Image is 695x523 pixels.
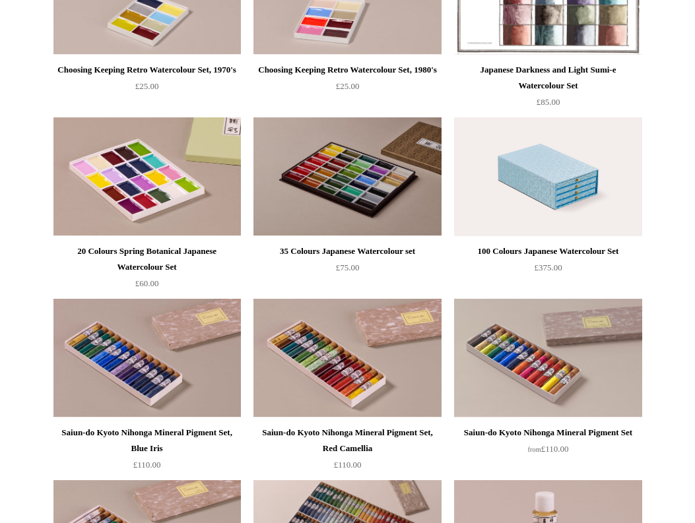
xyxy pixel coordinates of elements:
[454,299,642,417] img: Saiun-do Kyoto Nihonga Mineral Pigment Set
[334,460,362,470] span: £110.00
[454,117,642,236] img: 100 Colours Japanese Watercolour Set
[53,62,241,116] a: Choosing Keeping Retro Watercolour Set, 1970's £25.00
[457,243,638,259] div: 100 Colours Japanese Watercolour Set
[53,299,241,417] img: Saiun-do Kyoto Nihonga Mineral Pigment Set, Blue Iris
[57,62,238,78] div: Choosing Keeping Retro Watercolour Set, 1970's
[253,243,441,297] a: 35 Colours Japanese Watercolour set £75.00
[336,262,360,272] span: £75.00
[133,460,161,470] span: £110.00
[135,81,159,91] span: £25.00
[53,243,241,297] a: 20 Colours Spring Botanical Japanese Watercolour Set £60.00
[57,425,238,456] div: Saiun-do Kyoto Nihonga Mineral Pigment Set, Blue Iris
[57,243,238,275] div: 20 Colours Spring Botanical Japanese Watercolour Set
[454,425,642,479] a: Saiun-do Kyoto Nihonga Mineral Pigment Set from£110.00
[528,444,569,454] span: £110.00
[454,62,642,116] a: Japanese Darkness and Light Sumi-e Watercolour Set £85.00
[253,62,441,116] a: Choosing Keeping Retro Watercolour Set, 1980's £25.00
[457,62,638,94] div: Japanese Darkness and Light Sumi-e Watercolour Set
[336,81,360,91] span: £25.00
[454,117,642,236] a: 100 Colours Japanese Watercolour Set 100 Colours Japanese Watercolour Set
[135,278,159,288] span: £60.00
[454,299,642,417] a: Saiun-do Kyoto Nihonga Mineral Pigment Set Saiun-do Kyoto Nihonga Mineral Pigment Set
[457,425,638,441] div: Saiun-do Kyoto Nihonga Mineral Pigment Set
[253,299,441,417] a: Saiun-do Kyoto Nihonga Mineral Pigment Set, Red Camellia Saiun-do Kyoto Nihonga Mineral Pigment S...
[537,97,560,107] span: £85.00
[253,299,441,417] img: Saiun-do Kyoto Nihonga Mineral Pigment Set, Red Camellia
[257,62,438,78] div: Choosing Keeping Retro Watercolour Set, 1980's
[53,117,241,236] img: 20 Colours Spring Botanical Japanese Watercolour Set
[253,425,441,479] a: Saiun-do Kyoto Nihonga Mineral Pigment Set, Red Camellia £110.00
[253,117,441,236] img: 35 Colours Japanese Watercolour set
[534,262,562,272] span: £375.00
[454,243,642,297] a: 100 Colours Japanese Watercolour Set £375.00
[528,446,541,453] span: from
[257,243,438,259] div: 35 Colours Japanese Watercolour set
[53,425,241,479] a: Saiun-do Kyoto Nihonga Mineral Pigment Set, Blue Iris £110.00
[53,299,241,417] a: Saiun-do Kyoto Nihonga Mineral Pigment Set, Blue Iris Saiun-do Kyoto Nihonga Mineral Pigment Set,...
[53,117,241,236] a: 20 Colours Spring Botanical Japanese Watercolour Set 20 Colours Spring Botanical Japanese Waterco...
[253,117,441,236] a: 35 Colours Japanese Watercolour set 35 Colours Japanese Watercolour set
[257,425,438,456] div: Saiun-do Kyoto Nihonga Mineral Pigment Set, Red Camellia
